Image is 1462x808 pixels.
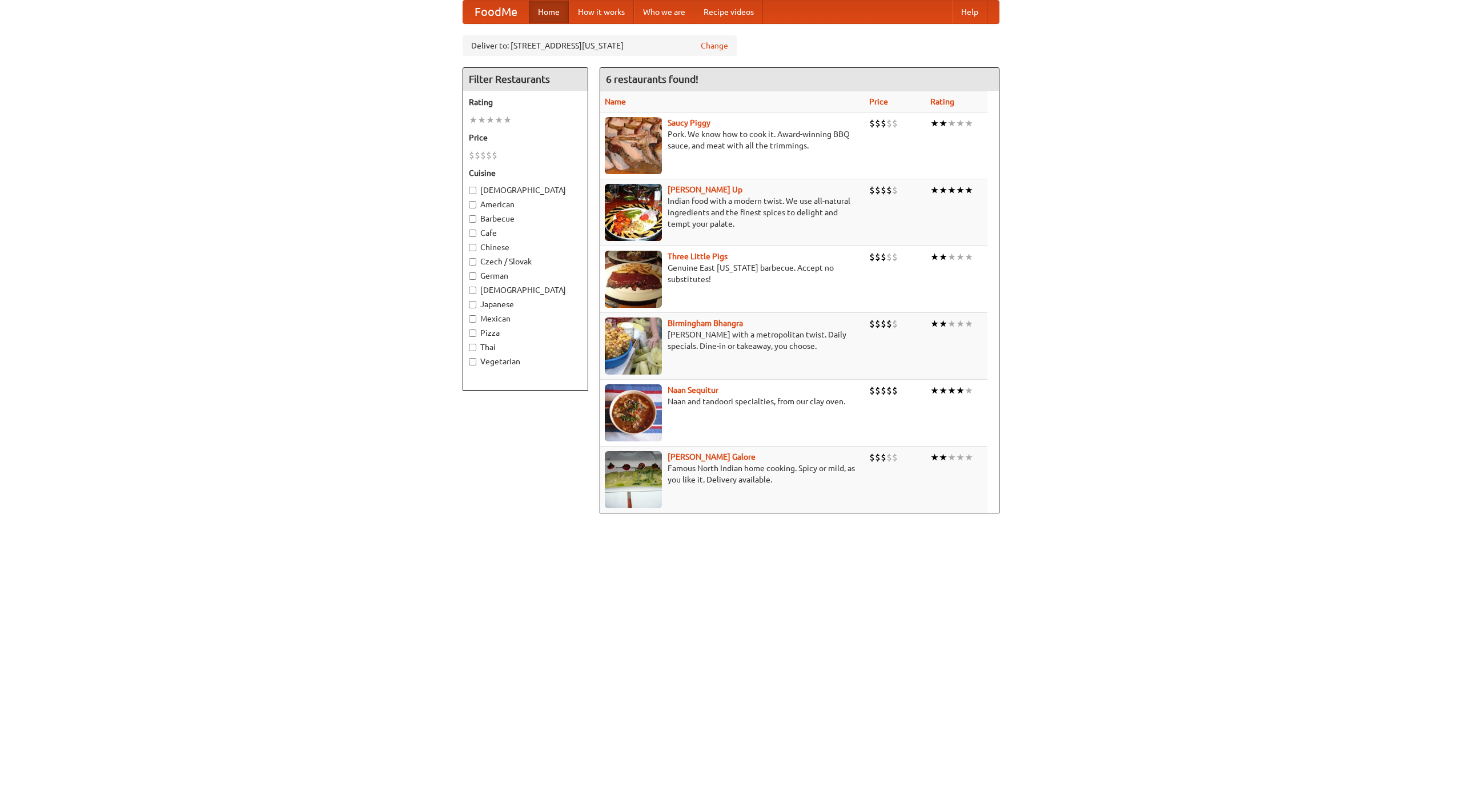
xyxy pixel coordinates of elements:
[965,317,973,330] li: ★
[475,149,480,162] li: $
[886,117,892,130] li: $
[469,313,582,324] label: Mexican
[875,317,881,330] li: $
[668,185,742,194] a: [PERSON_NAME] Up
[956,251,965,263] li: ★
[875,184,881,196] li: $
[965,251,973,263] li: ★
[486,114,495,126] li: ★
[886,317,892,330] li: $
[469,227,582,239] label: Cafe
[469,270,582,282] label: German
[952,1,987,23] a: Help
[469,272,476,280] input: German
[469,167,582,179] h5: Cuisine
[492,149,497,162] li: $
[881,251,886,263] li: $
[480,149,486,162] li: $
[881,117,886,130] li: $
[469,299,582,310] label: Japanese
[930,384,939,397] li: ★
[869,317,875,330] li: $
[463,1,529,23] a: FoodMe
[956,184,965,196] li: ★
[939,251,947,263] li: ★
[469,358,476,365] input: Vegetarian
[469,230,476,237] input: Cafe
[869,251,875,263] li: $
[875,117,881,130] li: $
[605,463,860,485] p: Famous North Indian home cooking. Spicy or mild, as you like it. Delivery available.
[605,117,662,174] img: saucy.jpg
[930,251,939,263] li: ★
[469,327,582,339] label: Pizza
[605,396,860,407] p: Naan and tandoori specialties, from our clay oven.
[495,114,503,126] li: ★
[605,97,626,106] a: Name
[529,1,569,23] a: Home
[881,451,886,464] li: $
[930,97,954,106] a: Rating
[605,262,860,285] p: Genuine East [US_STATE] barbecue. Accept no substitutes!
[956,117,965,130] li: ★
[668,319,743,328] b: Birmingham Bhangra
[668,452,756,461] a: [PERSON_NAME] Galore
[469,315,476,323] input: Mexican
[469,287,476,294] input: [DEMOGRAPHIC_DATA]
[869,184,875,196] li: $
[892,384,898,397] li: $
[469,97,582,108] h5: Rating
[875,251,881,263] li: $
[605,384,662,441] img: naansequitur.jpg
[930,184,939,196] li: ★
[605,195,860,230] p: Indian food with a modern twist. We use all-natural ingredients and the finest spices to delight ...
[605,251,662,308] img: littlepigs.jpg
[869,451,875,464] li: $
[469,256,582,267] label: Czech / Slovak
[869,384,875,397] li: $
[947,317,956,330] li: ★
[956,317,965,330] li: ★
[930,117,939,130] li: ★
[469,199,582,210] label: American
[956,384,965,397] li: ★
[965,117,973,130] li: ★
[469,215,476,223] input: Barbecue
[463,35,737,56] div: Deliver to: [STREET_ADDRESS][US_STATE]
[701,40,728,51] a: Change
[469,301,476,308] input: Japanese
[477,114,486,126] li: ★
[668,252,728,261] a: Three Little Pigs
[463,68,588,91] h4: Filter Restaurants
[469,114,477,126] li: ★
[939,317,947,330] li: ★
[930,317,939,330] li: ★
[947,117,956,130] li: ★
[469,201,476,208] input: American
[605,184,662,241] img: curryup.jpg
[947,384,956,397] li: ★
[469,258,476,266] input: Czech / Slovak
[469,132,582,143] h5: Price
[469,341,582,353] label: Thai
[569,1,634,23] a: How it works
[939,117,947,130] li: ★
[892,317,898,330] li: $
[930,451,939,464] li: ★
[947,184,956,196] li: ★
[668,385,718,395] a: Naan Sequitur
[892,184,898,196] li: $
[634,1,694,23] a: Who we are
[503,114,512,126] li: ★
[605,128,860,151] p: Pork. We know how to cook it. Award-winning BBQ sauce, and meat with all the trimmings.
[886,384,892,397] li: $
[886,251,892,263] li: $
[892,251,898,263] li: $
[486,149,492,162] li: $
[469,329,476,337] input: Pizza
[886,184,892,196] li: $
